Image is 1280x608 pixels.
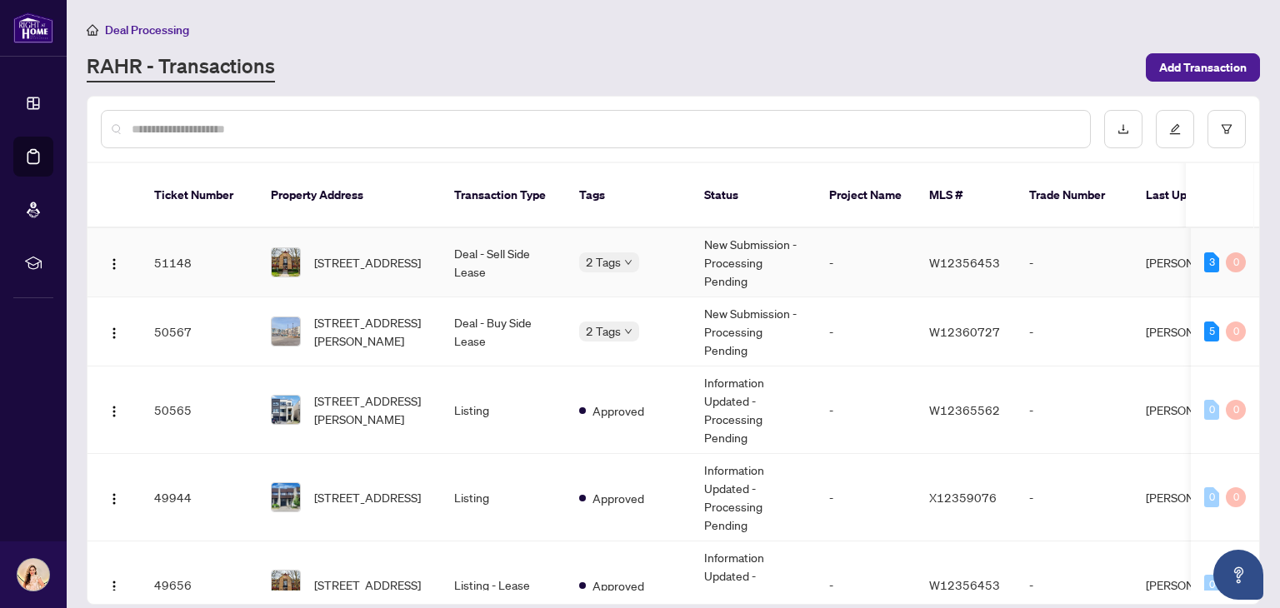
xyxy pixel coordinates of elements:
[314,576,421,594] span: [STREET_ADDRESS]
[1226,400,1246,420] div: 0
[691,454,816,541] td: Information Updated - Processing Pending
[107,326,121,340] img: Logo
[1226,487,1246,507] div: 0
[566,163,691,228] th: Tags
[141,366,257,454] td: 50565
[1146,53,1260,82] button: Add Transaction
[592,401,644,420] span: Approved
[816,454,916,541] td: -
[101,571,127,598] button: Logo
[592,489,644,507] span: Approved
[1132,228,1257,297] td: [PERSON_NAME]
[816,163,916,228] th: Project Name
[916,163,1016,228] th: MLS #
[1207,110,1246,148] button: filter
[1104,110,1142,148] button: download
[314,253,421,272] span: [STREET_ADDRESS]
[87,24,98,36] span: home
[691,163,816,228] th: Status
[929,324,1000,339] span: W12360727
[929,490,997,505] span: X12359076
[272,571,300,599] img: thumbnail-img
[314,488,421,506] span: [STREET_ADDRESS]
[105,22,189,37] span: Deal Processing
[13,12,53,43] img: logo
[257,163,441,228] th: Property Address
[1016,454,1132,541] td: -
[141,228,257,297] td: 51148
[1169,123,1181,135] span: edit
[87,52,275,82] a: RAHR - Transactions
[107,405,121,418] img: Logo
[1156,110,1194,148] button: edit
[929,577,1000,592] span: W12356453
[272,317,300,346] img: thumbnail-img
[101,249,127,276] button: Logo
[816,297,916,366] td: -
[441,228,566,297] td: Deal - Sell Side Lease
[1226,252,1246,272] div: 0
[1132,297,1257,366] td: [PERSON_NAME]
[1204,400,1219,420] div: 0
[1016,297,1132,366] td: -
[107,257,121,271] img: Logo
[1117,123,1129,135] span: download
[107,580,121,593] img: Logo
[691,366,816,454] td: Information Updated - Processing Pending
[272,396,300,424] img: thumbnail-img
[691,297,816,366] td: New Submission - Processing Pending
[816,366,916,454] td: -
[141,297,257,366] td: 50567
[929,402,1000,417] span: W12365562
[624,258,632,267] span: down
[929,255,1000,270] span: W12356453
[314,391,427,428] span: [STREET_ADDRESS][PERSON_NAME]
[624,327,632,336] span: down
[314,313,427,350] span: [STREET_ADDRESS][PERSON_NAME]
[17,559,49,591] img: Profile Icon
[101,396,127,423] button: Logo
[272,483,300,511] img: thumbnail-img
[1204,487,1219,507] div: 0
[1016,163,1132,228] th: Trade Number
[441,454,566,541] td: Listing
[1016,228,1132,297] td: -
[101,484,127,511] button: Logo
[1204,575,1219,595] div: 0
[107,492,121,506] img: Logo
[1204,252,1219,272] div: 3
[1204,321,1219,341] div: 5
[1221,123,1232,135] span: filter
[1226,321,1246,341] div: 0
[101,318,127,345] button: Logo
[586,321,621,341] span: 2 Tags
[1016,366,1132,454] td: -
[1213,550,1263,600] button: Open asap
[691,228,816,297] td: New Submission - Processing Pending
[816,228,916,297] td: -
[441,163,566,228] th: Transaction Type
[1132,366,1257,454] td: [PERSON_NAME]
[441,366,566,454] td: Listing
[1132,454,1257,541] td: [PERSON_NAME]
[141,454,257,541] td: 49944
[1132,163,1257,228] th: Last Updated By
[586,252,621,272] span: 2 Tags
[592,576,644,595] span: Approved
[272,248,300,277] img: thumbnail-img
[1159,54,1247,81] span: Add Transaction
[441,297,566,366] td: Deal - Buy Side Lease
[141,163,257,228] th: Ticket Number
